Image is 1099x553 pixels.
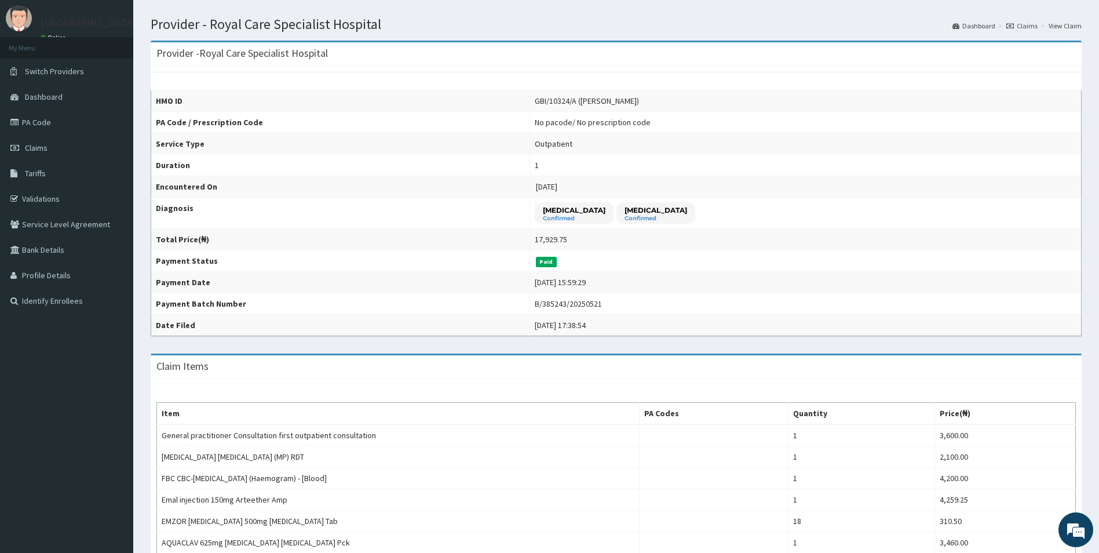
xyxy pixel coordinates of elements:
[151,272,530,293] th: Payment Date
[151,176,530,198] th: Encountered On
[535,234,567,245] div: 17,929.75
[151,250,530,272] th: Payment Status
[1006,21,1038,31] a: Claims
[536,181,557,192] span: [DATE]
[536,257,557,267] span: Paid
[157,446,640,468] td: [MEDICAL_DATA] [MEDICAL_DATA] (MP) RDT
[952,21,995,31] a: Dashboard
[151,17,1082,32] h1: Provider - Royal Care Specialist Hospital
[41,17,136,28] p: [GEOGRAPHIC_DATA]
[788,511,934,532] td: 18
[934,424,1075,446] td: 3,600.00
[157,468,640,489] td: FBC CBC-[MEDICAL_DATA] (Haemogram) - [Blood]
[535,117,651,128] div: No pacode / No prescription code
[934,489,1075,511] td: 4,259.25
[639,403,788,425] th: PA Codes
[151,155,530,176] th: Duration
[151,315,530,336] th: Date Filed
[788,468,934,489] td: 1
[535,298,602,310] div: B/385243/20250521
[6,5,32,31] img: User Image
[934,403,1075,425] th: Price(₦)
[25,168,46,179] span: Tariffs
[535,159,539,171] div: 1
[788,403,934,425] th: Quantity
[25,143,48,153] span: Claims
[67,146,160,263] span: We're online!
[543,205,605,215] p: [MEDICAL_DATA]
[151,133,530,155] th: Service Type
[934,468,1075,489] td: 4,200.00
[1049,21,1082,31] a: View Claim
[60,65,195,80] div: Chat with us now
[6,316,221,357] textarea: Type your message and hit 'Enter'
[156,48,328,59] h3: Provider - Royal Care Specialist Hospital
[788,446,934,468] td: 1
[535,95,639,107] div: GBI/10324/A ([PERSON_NAME])
[151,293,530,315] th: Payment Batch Number
[157,403,640,425] th: Item
[625,205,687,215] p: [MEDICAL_DATA]
[788,424,934,446] td: 1
[25,66,84,77] span: Switch Providers
[151,112,530,133] th: PA Code / Prescription Code
[535,138,572,150] div: Outpatient
[543,216,605,221] small: Confirmed
[190,6,218,34] div: Minimize live chat window
[151,229,530,250] th: Total Price(₦)
[157,424,640,446] td: General practitioner Consultation first outpatient consultation
[156,361,209,372] h3: Claim Items
[535,276,586,288] div: [DATE] 15:59:29
[535,319,586,331] div: [DATE] 17:38:54
[41,34,68,42] a: Online
[25,92,63,102] span: Dashboard
[788,489,934,511] td: 1
[934,511,1075,532] td: 310.50
[21,58,47,87] img: d_794563401_company_1708531726252_794563401
[151,90,530,112] th: HMO ID
[934,446,1075,468] td: 2,100.00
[157,489,640,511] td: Emal injection 150mg Arteether Amp
[625,216,687,221] small: Confirmed
[151,198,530,229] th: Diagnosis
[157,511,640,532] td: EMZOR [MEDICAL_DATA] 500mg [MEDICAL_DATA] Tab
